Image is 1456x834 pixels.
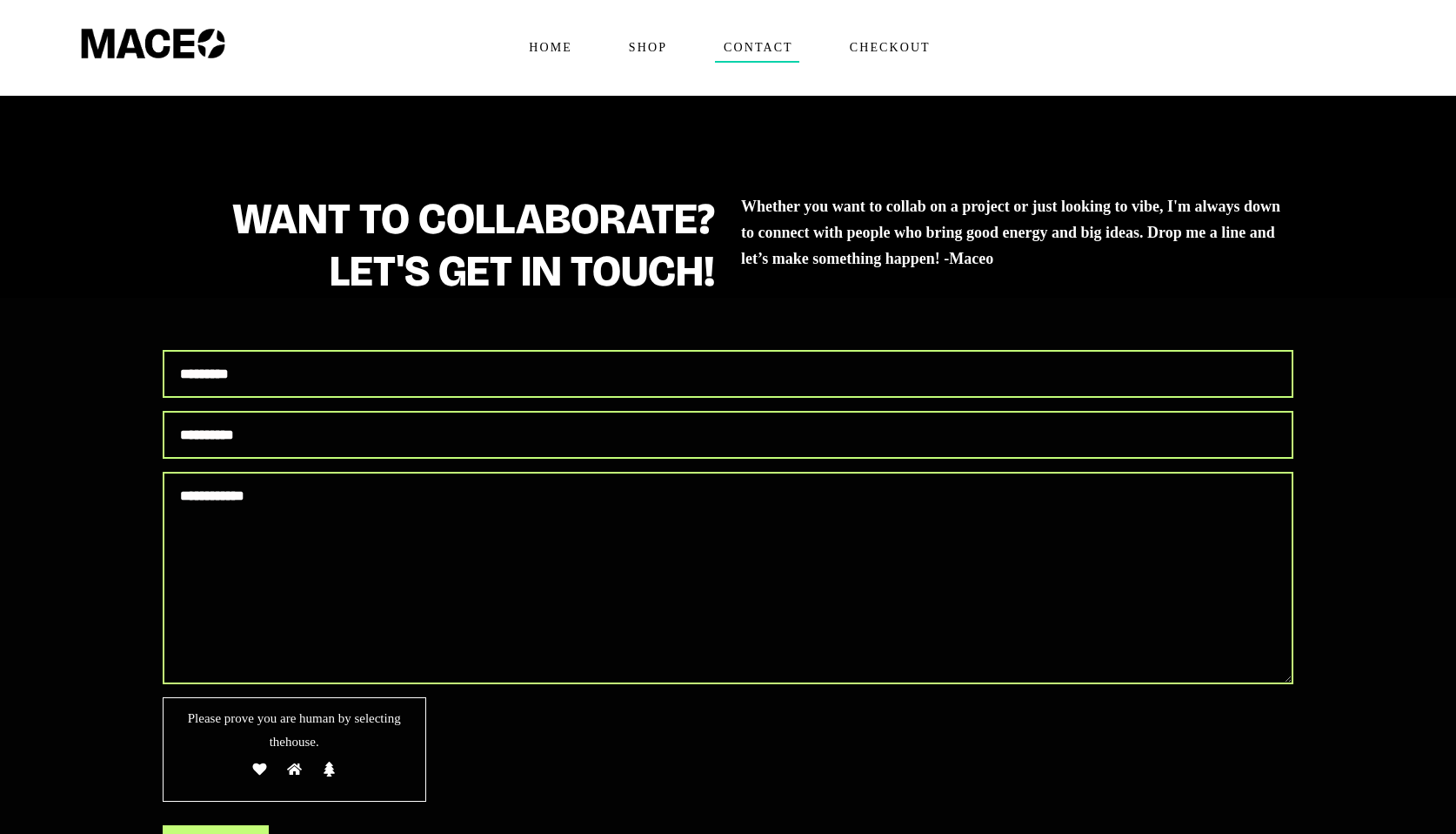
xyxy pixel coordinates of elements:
h5: Whether you want to collab on a project or just looking to vibe, I'm always down to connect with ... [728,193,1306,272]
span: Contact [716,34,800,62]
span: house [285,735,316,749]
h1: WANT TO COLLABORATE? LET'S GET IN TOUCH! [150,193,728,298]
span: Home [521,34,579,62]
span: Checkout [842,34,938,62]
span: Shop [621,34,674,62]
span: Please prove you are human by selecting the . [172,707,417,754]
